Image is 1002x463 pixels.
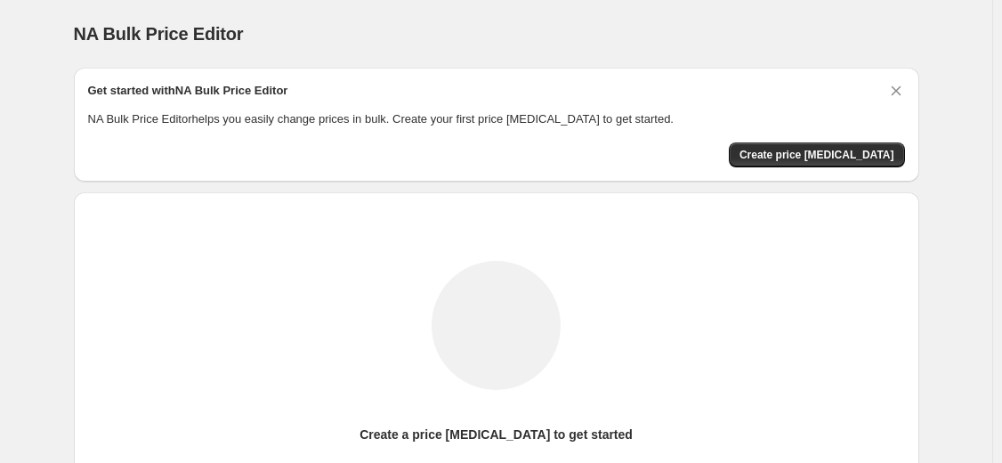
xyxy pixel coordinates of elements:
[360,426,633,443] p: Create a price [MEDICAL_DATA] to get started
[88,82,288,100] h2: Get started with NA Bulk Price Editor
[74,24,244,44] span: NA Bulk Price Editor
[729,142,905,167] button: Create price change job
[88,110,905,128] p: NA Bulk Price Editor helps you easily change prices in bulk. Create your first price [MEDICAL_DAT...
[739,148,894,162] span: Create price [MEDICAL_DATA]
[887,82,905,100] button: Dismiss card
